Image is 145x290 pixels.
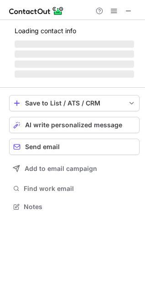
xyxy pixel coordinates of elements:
img: ContactOut v5.3.10 [9,5,64,16]
span: ‌ [15,50,134,58]
div: Save to List / ATS / CRM [25,100,124,107]
span: ‌ [15,40,134,48]
button: Send email [9,139,140,155]
span: ‌ [15,70,134,78]
span: Add to email campaign [25,165,97,172]
button: save-profile-one-click [9,95,140,111]
button: AI write personalized message [9,117,140,133]
span: Send email [25,143,60,150]
span: Find work email [24,185,136,193]
span: ‌ [15,60,134,68]
span: AI write personalized message [25,121,122,129]
button: Find work email [9,182,140,195]
button: Add to email campaign [9,160,140,177]
p: Loading contact info [15,27,134,35]
span: Notes [24,203,136,211]
button: Notes [9,200,140,213]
